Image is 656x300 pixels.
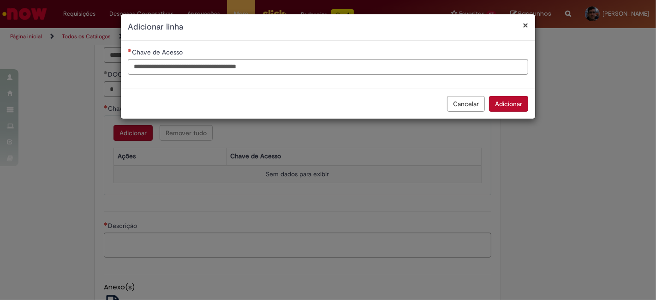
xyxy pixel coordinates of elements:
button: Cancelar [447,96,485,112]
button: Fechar modal [523,20,528,30]
span: Chave de Acesso [132,48,185,56]
span: Necessários [128,48,132,52]
input: Chave de Acesso [128,59,528,75]
h2: Adicionar linha [128,21,528,33]
button: Adicionar [489,96,528,112]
